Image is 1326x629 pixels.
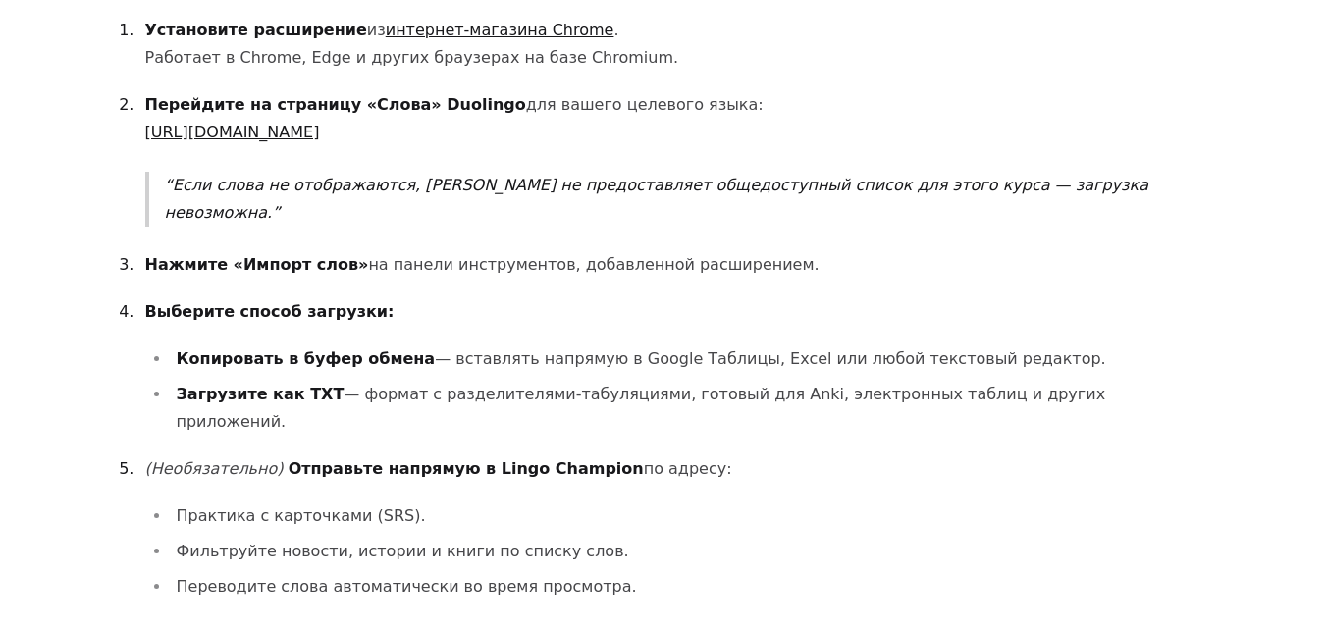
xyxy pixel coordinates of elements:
[177,506,426,525] font: Практика с карточками (SRS).
[526,95,764,114] font: для вашего целевого языка:
[145,48,679,67] font: Работает в Chrome, Edge и других браузерах на базе Chromium.
[145,95,526,114] font: Перейдите на страницу «Слова» Duolingo
[177,385,345,403] font: Загрузите как TXT
[145,302,395,321] font: Выберите способ загрузки:
[289,459,644,478] font: Отправьте напрямую в Lingo Champion
[644,459,732,478] font: по адресу:
[177,385,1106,431] font: — формат с разделителями-табуляциями, готовый для Anki, электронных таблиц и других приложений.
[145,255,369,274] font: Нажмите «Импорт слов»
[368,255,819,274] font: на панели инструментов, добавленной расширением.
[177,577,637,596] font: Переводите слова автоматически во время просмотра.
[145,459,284,478] font: (Необязательно)
[386,21,614,39] a: интернет-магазина Chrome
[145,123,320,141] a: [URL][DOMAIN_NAME]
[165,176,1149,222] font: Если слова не отображаются, [PERSON_NAME] не предоставляет общедоступный список для этого курса —...
[367,21,386,39] font: из
[613,21,618,39] font: .
[435,349,1106,368] font: — вставлять напрямую в Google Таблицы, Excel или любой текстовый редактор.
[145,21,367,39] font: Установите расширение
[177,349,436,368] font: Копировать в буфер обмена
[177,542,629,560] font: Фильтруйте новости, истории и книги по списку слов.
